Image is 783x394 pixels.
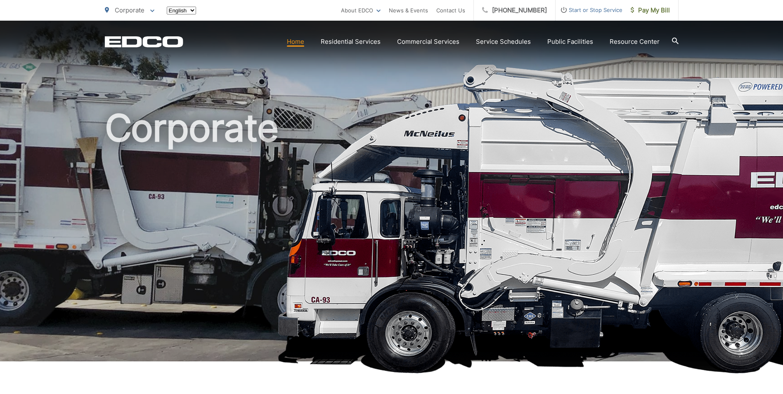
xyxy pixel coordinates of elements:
[436,5,465,15] a: Contact Us
[287,37,304,47] a: Home
[167,7,196,14] select: Select a language
[321,37,381,47] a: Residential Services
[610,37,660,47] a: Resource Center
[476,37,531,47] a: Service Schedules
[105,107,679,369] h1: Corporate
[389,5,428,15] a: News & Events
[115,6,144,14] span: Corporate
[397,37,459,47] a: Commercial Services
[547,37,593,47] a: Public Facilities
[341,5,381,15] a: About EDCO
[105,36,183,47] a: EDCD logo. Return to the homepage.
[631,5,670,15] span: Pay My Bill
